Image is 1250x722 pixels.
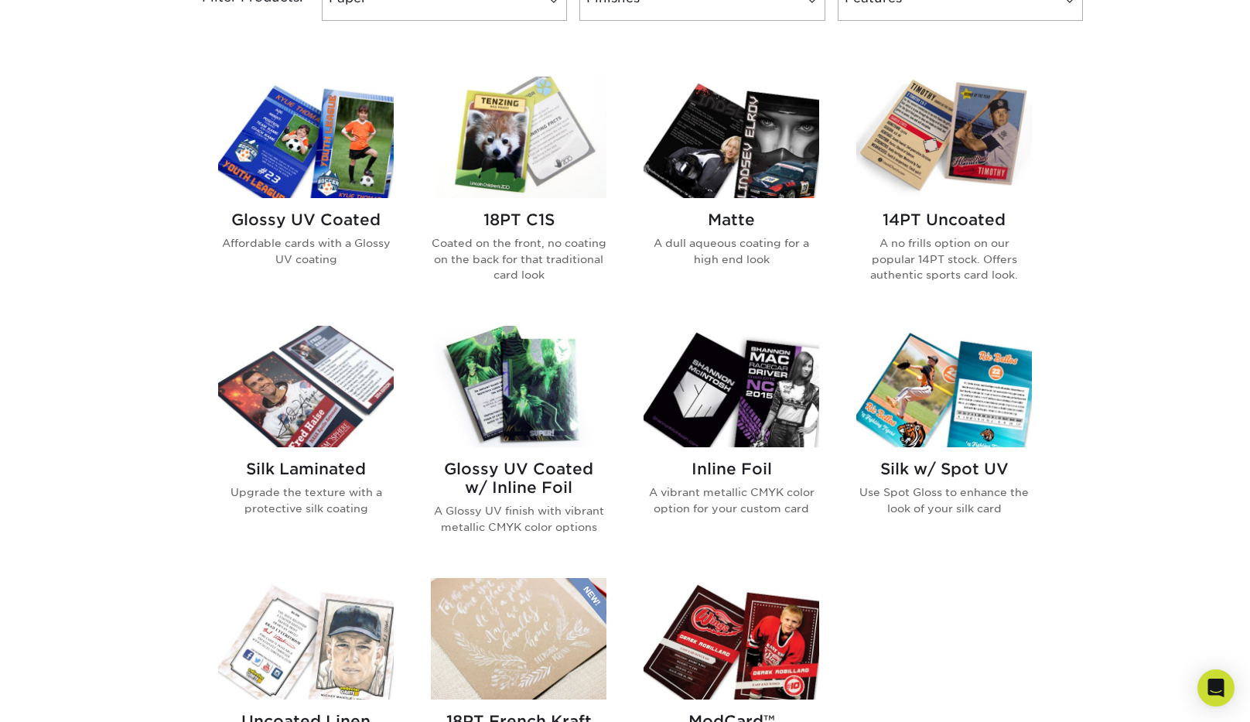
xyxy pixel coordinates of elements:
img: Silk Laminated Trading Cards [218,326,394,447]
a: 18PT C1S Trading Cards 18PT C1S Coated on the front, no coating on the back for that traditional ... [431,77,606,307]
img: 18PT C1S Trading Cards [431,77,606,198]
img: Matte Trading Cards [644,77,819,198]
a: 14PT Uncoated Trading Cards 14PT Uncoated A no frills option on our popular 14PT stock. Offers au... [856,77,1032,307]
img: 18PT French Kraft Trading Cards [431,578,606,700]
img: Inline Foil Trading Cards [644,326,819,447]
p: A vibrant metallic CMYK color option for your custom card [644,484,819,516]
h2: Silk w/ Spot UV [856,460,1032,478]
a: Silk Laminated Trading Cards Silk Laminated Upgrade the texture with a protective silk coating [218,326,394,559]
img: Uncoated Linen Trading Cards [218,578,394,700]
p: Affordable cards with a Glossy UV coating [218,235,394,267]
img: Glossy UV Coated Trading Cards [218,77,394,198]
h2: 14PT Uncoated [856,210,1032,229]
h2: Inline Foil [644,460,819,478]
p: Upgrade the texture with a protective silk coating [218,484,394,516]
img: 14PT Uncoated Trading Cards [856,77,1032,198]
p: Coated on the front, no coating on the back for that traditional card look [431,235,606,282]
h2: Silk Laminated [218,460,394,478]
a: Glossy UV Coated w/ Inline Foil Trading Cards Glossy UV Coated w/ Inline Foil A Glossy UV finish ... [431,326,606,559]
img: Silk w/ Spot UV Trading Cards [856,326,1032,447]
img: ModCard™ Trading Cards [644,578,819,700]
a: Matte Trading Cards Matte A dull aqueous coating for a high end look [644,77,819,307]
a: Inline Foil Trading Cards Inline Foil A vibrant metallic CMYK color option for your custom card [644,326,819,559]
img: New Product [568,578,606,624]
img: Glossy UV Coated w/ Inline Foil Trading Cards [431,326,606,447]
h2: Glossy UV Coated w/ Inline Foil [431,460,606,497]
a: Silk w/ Spot UV Trading Cards Silk w/ Spot UV Use Spot Gloss to enhance the look of your silk card [856,326,1032,559]
p: A no frills option on our popular 14PT stock. Offers authentic sports card look. [856,235,1032,282]
div: Open Intercom Messenger [1197,669,1235,707]
h2: Matte [644,210,819,229]
h2: Glossy UV Coated [218,210,394,229]
h2: 18PT C1S [431,210,606,229]
p: Use Spot Gloss to enhance the look of your silk card [856,484,1032,516]
p: A dull aqueous coating for a high end look [644,235,819,267]
p: A Glossy UV finish with vibrant metallic CMYK color options [431,503,606,535]
a: Glossy UV Coated Trading Cards Glossy UV Coated Affordable cards with a Glossy UV coating [218,77,394,307]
